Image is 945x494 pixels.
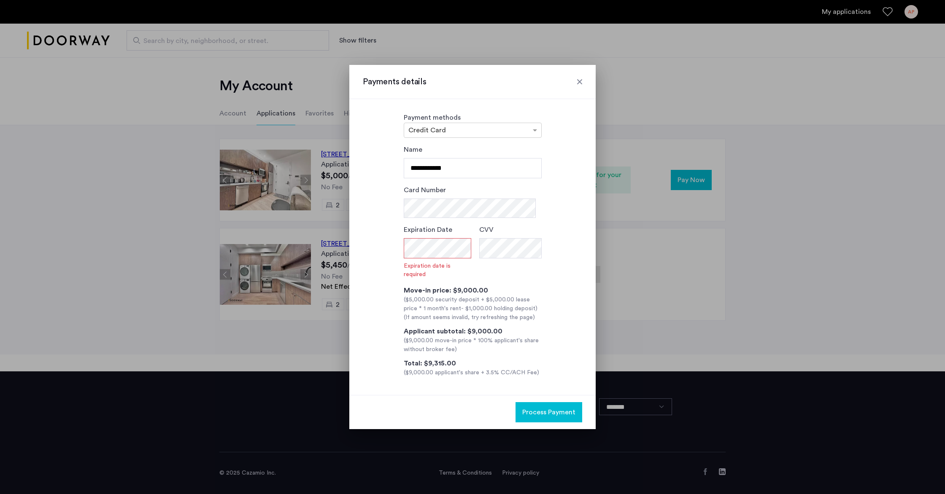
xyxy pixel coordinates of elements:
[404,225,452,235] label: Expiration Date
[522,407,575,417] span: Process Payment
[404,326,542,336] div: Applicant subtotal: $9,000.00
[404,285,542,295] div: Move-in price: $9,000.00
[404,295,542,313] div: ($5,000.00 security deposit + $5,000.00 lease price * 1 month's rent )
[404,360,456,367] span: Total: $9,315.00
[516,402,582,422] button: button
[404,114,461,121] label: Payment methods
[404,185,446,195] label: Card Number
[461,306,535,311] span: - $1,000.00 holding deposit
[404,262,471,279] span: Expiration date is required
[404,368,542,377] div: ($9,000.00 applicant's share + 3.5% CC/ACH Fee)
[404,145,422,155] label: Name
[404,336,542,354] div: ($9,000.00 move-in price * 100% applicant's share without broker fee)
[363,76,582,88] h3: Payments details
[404,313,542,322] div: (If amount seems invalid, try refreshing the page)
[479,225,494,235] label: CVV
